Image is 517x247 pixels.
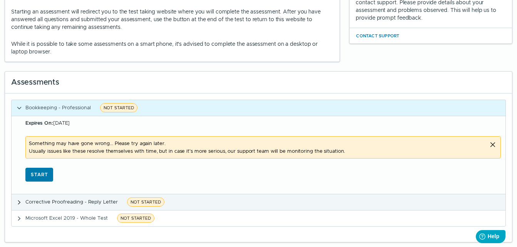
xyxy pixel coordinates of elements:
[100,103,137,112] span: NOT STARTED
[25,120,70,126] span: [DATE]
[12,194,505,210] button: Corrective Proofreading - Reply LetterNOT STARTED
[12,100,505,116] button: Bookkeeping - ProfessionalNOT STARTED
[5,72,512,93] div: Assessments
[127,197,164,207] span: NOT STARTED
[25,199,118,205] span: Corrective Proofreading - Reply Letter
[488,140,497,149] button: Close alert
[29,140,484,155] span: Something may have gone wrong... Please try again later. Usually issues like these resolve themse...
[25,104,91,111] span: Bookkeeping - Professional
[11,116,506,194] div: Bookkeeping - ProfessionalNOT STARTED
[11,8,333,31] p: Starting an assessment will redirect you to the test taking website where you will complete the a...
[12,210,505,226] button: Microsoft Excel 2019 - Whole TestNOT STARTED
[25,215,108,221] span: Microsoft Excel 2019 - Whole Test
[11,40,333,55] p: While it is possible to take some assessments on a smart phone, it's advised to complete the asse...
[356,31,400,40] button: Contact Support
[25,168,53,182] button: Start
[117,214,154,223] span: NOT STARTED
[25,120,53,126] b: Expires On:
